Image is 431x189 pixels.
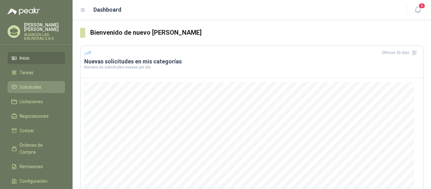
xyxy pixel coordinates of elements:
[8,67,65,79] a: Tareas
[8,125,65,137] a: Cotizar
[84,58,419,65] h3: Nuevas solicitudes en mis categorías
[84,65,419,69] p: Número de solicitudes nuevas por día
[8,52,65,64] a: Inicio
[20,55,30,62] span: Inicio
[412,4,423,16] button: 6
[382,48,419,58] div: Últimos 30 días
[8,81,65,93] a: Solicitudes
[20,163,43,170] span: Remisiones
[20,127,34,134] span: Cotizar
[20,142,59,156] span: Órdenes de Compra
[8,110,65,122] a: Negociaciones
[8,8,40,15] img: Logo peakr
[93,5,121,14] h1: Dashboard
[20,178,47,185] span: Configuración
[90,28,423,38] h3: Bienvenido de nuevo [PERSON_NAME]
[20,98,43,105] span: Licitaciones
[20,84,41,91] span: Solicitudes
[8,139,65,158] a: Órdenes de Compra
[8,175,65,187] a: Configuración
[24,23,65,32] p: [PERSON_NAME] [PERSON_NAME]
[24,33,65,40] p: ALMACEN LAS BALINERAS S.A.S
[20,113,49,120] span: Negociaciones
[418,3,425,9] span: 6
[8,96,65,108] a: Licitaciones
[20,69,33,76] span: Tareas
[8,161,65,173] a: Remisiones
